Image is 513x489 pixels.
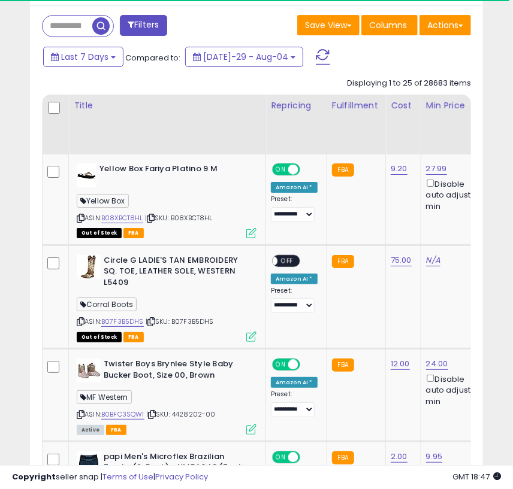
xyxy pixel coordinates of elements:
[155,471,208,482] a: Privacy Policy
[77,332,122,342] span: All listings that are currently out of stock and unavailable for purchase on Amazon
[420,15,471,35] button: Actions
[77,194,129,208] span: Yellow Box
[61,51,108,63] span: Last 7 Days
[452,471,501,482] span: 2025-08-12 18:47 GMT
[101,317,144,327] a: B07F3B5DHS
[203,51,288,63] span: [DATE]-29 - Aug-04
[391,451,408,463] a: 2.00
[332,359,354,372] small: FBA
[43,47,123,67] button: Last 7 Days
[369,19,407,31] span: Columns
[123,228,144,238] span: FBA
[77,228,122,238] span: All listings that are currently out of stock and unavailable for purchase on Amazon
[12,472,208,483] div: seller snap | |
[74,99,261,112] div: Title
[106,425,126,435] span: FBA
[185,47,303,67] button: [DATE]-29 - Aug-04
[104,451,249,488] b: papi Men's Microflex Brazilian Trunks (2-Pack) - UMPA048 (Teal-Leopard, Large)
[77,425,104,435] span: All listings currently available for purchase on Amazon
[332,451,354,464] small: FBA
[273,360,288,370] span: ON
[104,359,249,384] b: Twister Boys Brynlee Style Baby Bucker Boot, Size 00, Brown
[391,254,412,266] a: 75.00
[297,15,360,35] button: Save View
[77,163,96,187] img: 316OGvtfU4L._SL40_.jpg
[125,52,180,63] span: Compared to:
[12,471,56,482] strong: Copyright
[277,256,297,266] span: OFF
[426,358,448,370] a: 24.00
[271,195,318,222] div: Preset:
[426,177,484,212] div: Disable auto adjust min
[391,99,416,112] div: Cost
[146,317,214,326] span: | SKU: B07F3B5DHS
[391,163,408,175] a: 9.20
[123,332,144,342] span: FBA
[99,163,245,178] b: Yellow Box Fariya Platino 9 M
[101,409,144,420] a: B0BFC3SQW1
[271,287,318,314] div: Preset:
[145,213,213,223] span: | SKU: B08XBCT8HL
[271,274,318,284] div: Amazon AI *
[271,390,318,417] div: Preset:
[146,409,216,419] span: | SKU: 4428202-00
[101,213,143,223] a: B08XBCT8HL
[298,360,318,370] span: OFF
[77,255,256,341] div: ASIN:
[426,451,443,463] a: 9.95
[77,163,256,237] div: ASIN:
[273,452,288,462] span: ON
[77,359,256,433] div: ASIN:
[271,377,318,388] div: Amazon AI *
[332,99,381,112] div: Fulfillment
[361,15,418,35] button: Columns
[120,15,167,36] button: Filters
[298,165,318,175] span: OFF
[273,165,288,175] span: ON
[77,255,101,279] img: 51Dbo8qCdgL._SL40_.jpg
[77,297,137,311] span: Corral Boots
[332,163,354,177] small: FBA
[391,358,410,370] a: 12.00
[426,254,440,266] a: N/A
[426,372,484,407] div: Disable auto adjust min
[77,390,132,404] span: MF Western
[347,78,471,89] div: Displaying 1 to 25 of 28683 items
[426,163,447,175] a: 27.99
[102,471,153,482] a: Terms of Use
[271,182,318,193] div: Amazon AI *
[77,359,101,382] img: 51gUK2Ri3hL._SL40_.jpg
[271,99,322,112] div: Repricing
[426,99,488,112] div: Min Price
[77,451,101,475] img: 41kgnQI-vHL._SL40_.jpg
[104,255,249,291] b: Circle G LADIE'S TAN EMBROIDERY SQ. TOE, LEATHER SOLE, WESTERN L5409
[332,255,354,268] small: FBA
